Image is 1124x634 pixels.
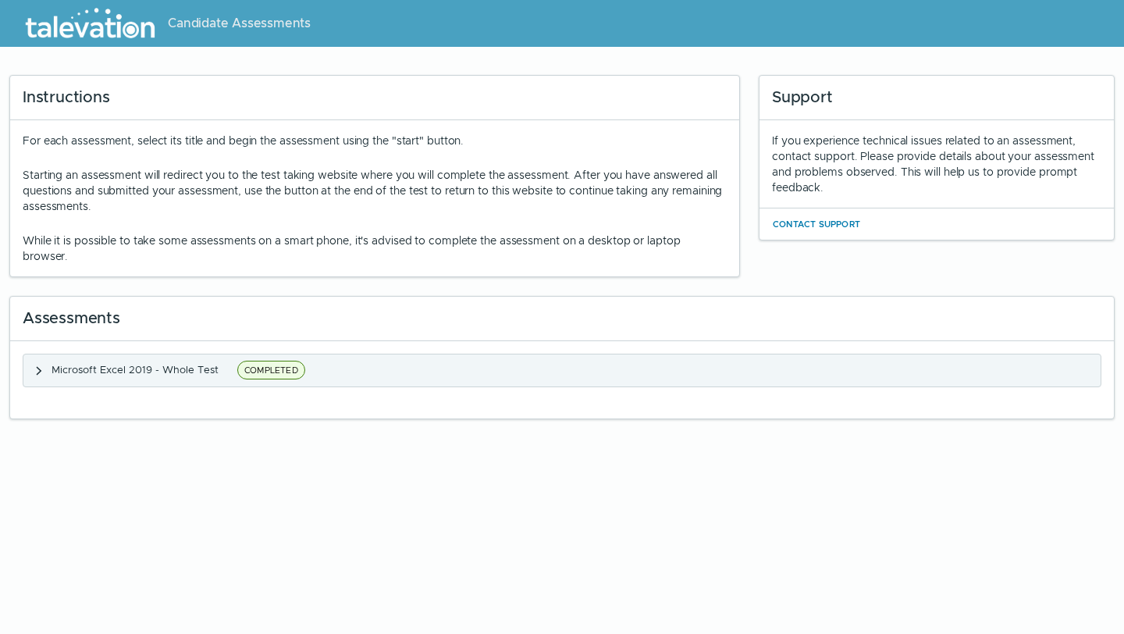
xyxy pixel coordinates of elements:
button: Microsoft Excel 2019 - Whole TestCOMPLETED [23,354,1101,386]
div: If you experience technical issues related to an assessment, contact support. Please provide deta... [772,133,1101,195]
img: Talevation_Logo_Transparent_white.png [19,4,162,43]
span: Help [80,12,103,25]
div: Instructions [10,76,739,120]
div: For each assessment, select its title and begin the assessment using the "start" button. [23,133,727,264]
span: COMPLETED [237,361,305,379]
div: Support [759,76,1114,120]
span: Candidate Assessments [168,14,311,33]
p: While it is possible to take some assessments on a smart phone, it's advised to complete the asse... [23,233,727,264]
div: Assessments [10,297,1114,341]
button: Contact Support [772,215,861,233]
span: Microsoft Excel 2019 - Whole Test [52,363,219,376]
p: Starting an assessment will redirect you to the test taking website where you will complete the a... [23,167,727,214]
